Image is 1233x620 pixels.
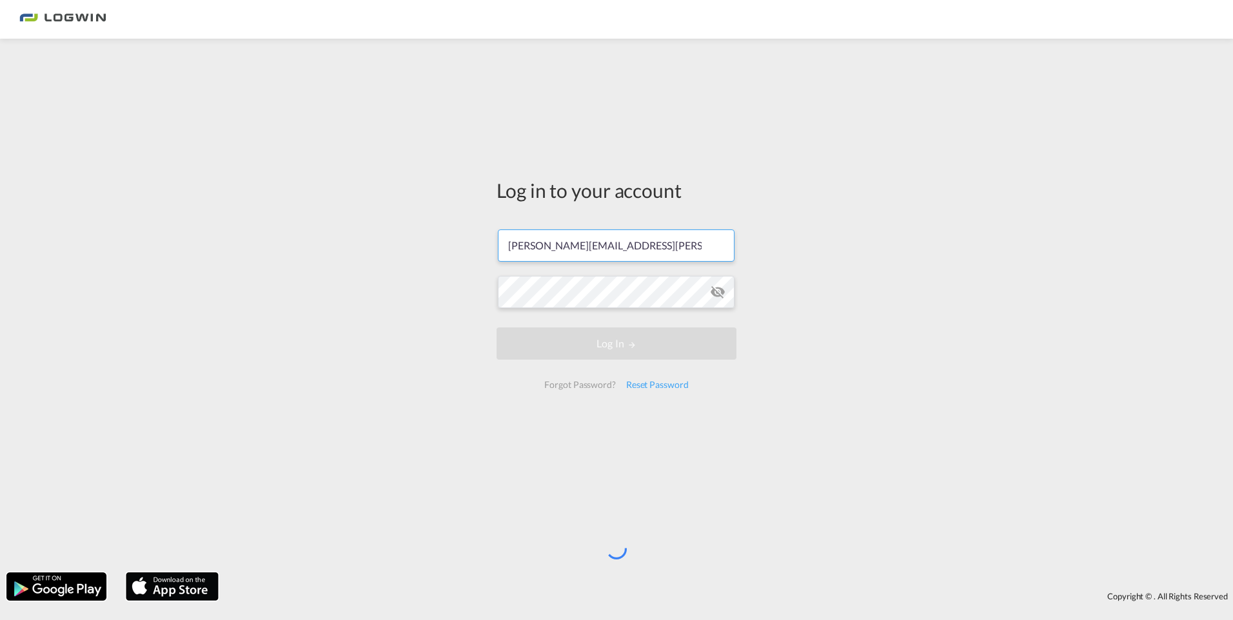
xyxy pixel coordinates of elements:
[19,5,106,34] img: bc73a0e0d8c111efacd525e4c8ad7d32.png
[225,585,1233,607] div: Copyright © . All Rights Reserved
[124,571,220,602] img: apple.png
[5,571,108,602] img: google.png
[497,177,736,204] div: Log in to your account
[539,373,620,396] div: Forgot Password?
[710,284,725,300] md-icon: icon-eye-off
[497,327,736,360] button: LOGIN
[498,229,735,262] input: Enter email/phone number
[621,373,694,396] div: Reset Password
